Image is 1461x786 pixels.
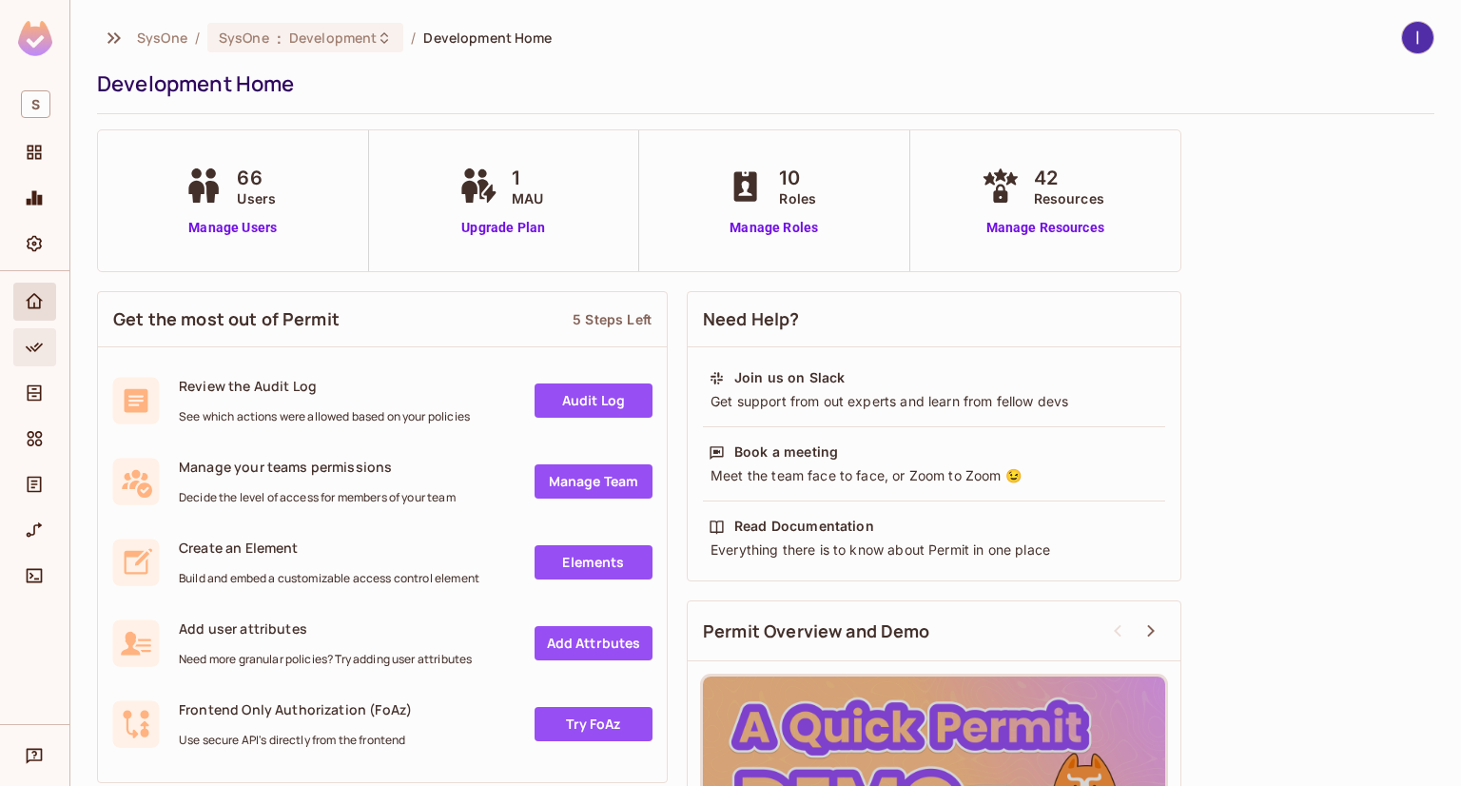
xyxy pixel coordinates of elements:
div: Directory [13,374,56,412]
span: Development [289,29,377,47]
div: Meet the team face to face, or Zoom to Zoom 😉 [709,466,1159,485]
a: Upgrade Plan [455,218,553,238]
a: Manage Roles [722,218,826,238]
span: Add user attributes [179,619,472,638]
span: Manage your teams permissions [179,458,456,476]
div: Development Home [97,69,1425,98]
span: See which actions were allowed based on your policies [179,409,470,424]
a: Manage Users [180,218,285,238]
span: 10 [779,164,816,192]
div: Get support from out experts and learn from fellow devs [709,392,1159,411]
div: Help & Updates [13,737,56,775]
span: Resources [1034,188,1104,208]
a: Manage Resources [977,218,1114,238]
span: Users [237,188,276,208]
div: Home [13,283,56,321]
a: Audit Log [535,383,653,418]
div: Everything there is to know about Permit in one place [709,540,1159,560]
span: Need more granular policies? Try adding user attributes [179,652,472,667]
li: / [411,29,416,47]
div: Audit Log [13,465,56,503]
span: 42 [1034,164,1104,192]
span: Get the most out of Permit [113,307,340,331]
a: Elements [535,545,653,580]
a: Try FoAz [535,707,653,741]
span: Decide the level of access for members of your team [179,490,456,505]
span: 66 [237,164,276,192]
div: Connect [13,557,56,595]
div: Workspace: SysOne [13,83,56,126]
span: Build and embed a customizable access control element [179,571,479,586]
div: URL Mapping [13,511,56,549]
span: 1 [512,164,543,192]
div: Elements [13,420,56,458]
span: Roles [779,188,816,208]
span: Permit Overview and Demo [703,619,930,643]
div: Policy [13,328,56,366]
div: Projects [13,133,56,171]
img: lâm kiều [1402,22,1433,53]
span: Need Help? [703,307,800,331]
span: Review the Audit Log [179,377,470,395]
span: S [21,90,50,118]
img: SReyMgAAAABJRU5ErkJggg== [18,21,52,56]
span: Frontend Only Authorization (FoAz) [179,700,412,718]
div: Book a meeting [734,442,838,462]
div: Monitoring [13,179,56,217]
a: Add Attrbutes [535,626,653,660]
span: Development Home [423,29,552,47]
div: Read Documentation [734,517,874,536]
span: Create an Element [179,539,479,557]
li: / [195,29,200,47]
div: Settings [13,225,56,263]
span: Use secure API's directly from the frontend [179,733,412,748]
span: the active workspace [137,29,187,47]
span: : [276,30,282,46]
a: Manage Team [535,464,653,499]
span: MAU [512,188,543,208]
div: 5 Steps Left [573,310,652,328]
div: Join us on Slack [734,368,845,387]
span: SysOne [219,29,269,47]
